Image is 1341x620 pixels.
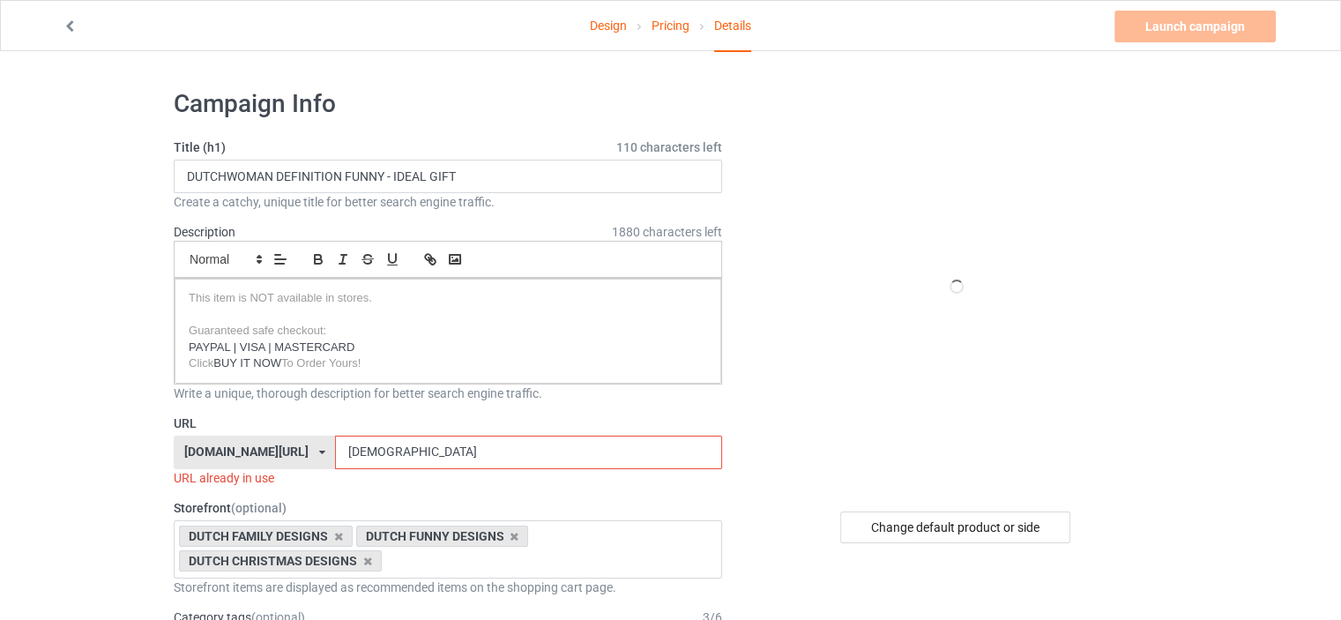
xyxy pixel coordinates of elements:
[174,499,722,517] label: Storefront
[174,225,235,239] label: Description
[174,415,722,432] label: URL
[174,579,722,596] div: Storefront items are displayed as recommended items on the shopping cart page.
[174,385,722,402] div: Write a unique, thorough description for better search engine traffic.
[189,291,372,304] span: This item is NOT available in stores.
[189,356,213,370] span: Click
[174,469,722,487] div: URL already in use
[179,550,382,571] div: DUTCH CHRISTMAS DESIGNS
[174,88,722,120] h1: Campaign Info
[189,324,326,337] span: Guaranteed safe checkout:
[612,223,722,241] span: 1880 characters left
[281,356,361,370] span: To Order Yours!
[174,138,722,156] label: Title (h1)
[189,355,707,372] p: BUY IT NOW
[616,138,722,156] span: 110 characters left
[652,1,689,50] a: Pricing
[356,526,529,547] div: DUTCH FUNNY DESIGNS
[179,526,353,547] div: DUTCH FAMILY DESIGNS
[840,512,1070,543] div: Change default product or side
[184,445,309,458] div: [DOMAIN_NAME][URL]
[174,193,722,211] div: Create a catchy, unique title for better search engine traffic.
[590,1,627,50] a: Design
[714,1,751,52] div: Details
[231,501,287,515] span: (optional)
[189,340,707,356] p: PAYPAL | VISA | MASTERCARD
